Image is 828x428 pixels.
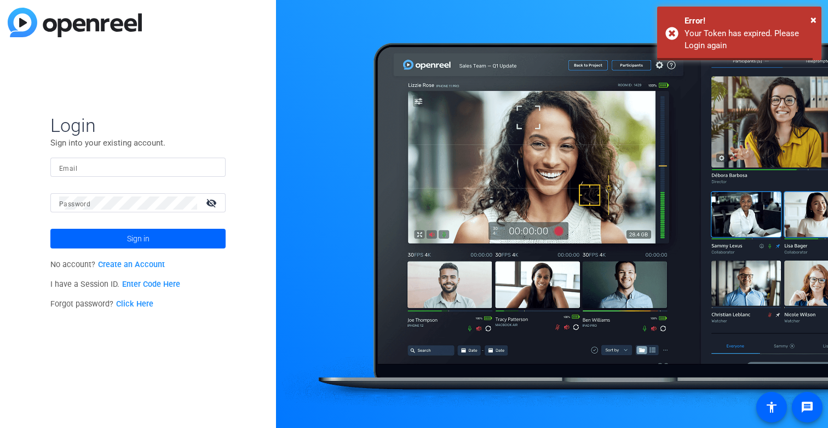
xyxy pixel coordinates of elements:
span: × [810,13,817,26]
mat-icon: accessibility [765,401,778,414]
a: Create an Account [98,260,165,269]
span: I have a Session ID. [50,280,180,289]
p: Sign into your existing account. [50,137,226,149]
a: Click Here [116,299,153,309]
a: Enter Code Here [122,280,180,289]
span: Sign in [127,225,150,252]
input: Enter Email Address [59,161,217,174]
div: Your Token has expired. Please Login again [685,27,813,52]
img: blue-gradient.svg [8,8,142,37]
button: Close [810,11,817,28]
span: No account? [50,260,165,269]
span: Forgot password? [50,299,153,309]
div: Error! [685,15,813,27]
mat-icon: message [801,401,814,414]
span: Login [50,114,226,137]
mat-label: Email [59,165,77,172]
mat-icon: visibility_off [199,195,226,211]
button: Sign in [50,229,226,248]
mat-label: Password [59,200,90,208]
